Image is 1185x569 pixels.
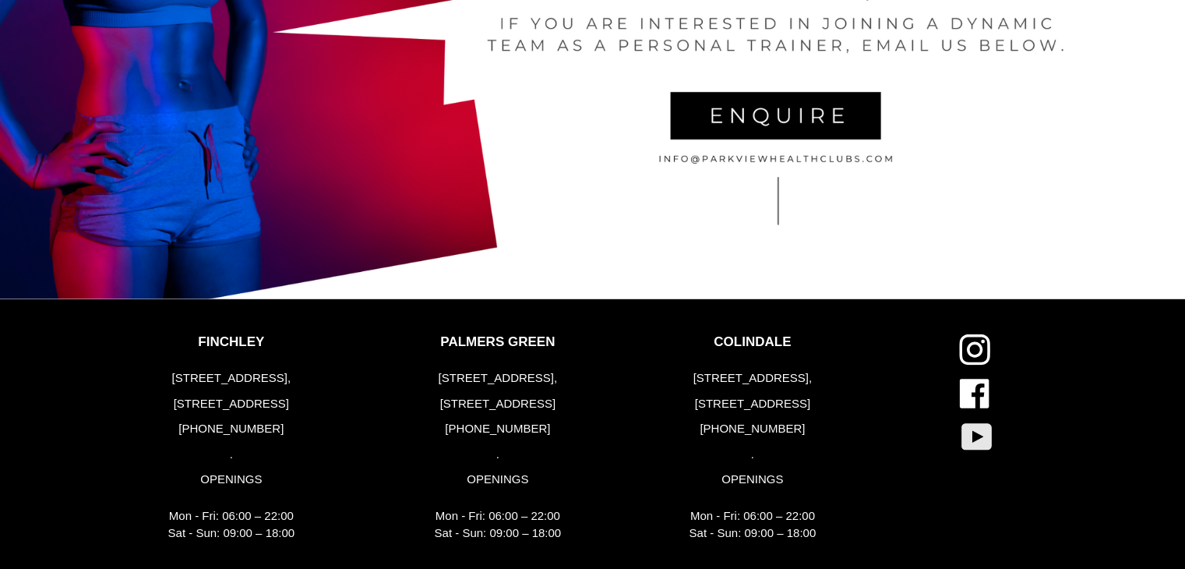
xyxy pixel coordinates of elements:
[168,369,295,387] p: [STREET_ADDRESS],
[689,507,816,542] p: Mon - Fri: 06:00 – 22:00 Sat - Sun: 09:00 – 18:00
[435,334,562,350] p: PALMERS GREEN
[168,471,295,489] p: OPENINGS
[689,446,816,464] p: .
[689,420,816,438] p: [PHONE_NUMBER]
[168,446,295,464] p: .
[168,420,295,438] p: [PHONE_NUMBER]
[689,395,816,413] p: [STREET_ADDRESS]
[168,507,295,542] p: Mon - Fri: 06:00 – 22:00 Sat - Sun: 09:00 – 18:00
[168,334,295,350] p: FINCHLEY
[435,395,562,413] p: [STREET_ADDRESS]
[168,395,295,413] p: [STREET_ADDRESS]
[435,471,562,489] p: OPENINGS
[689,471,816,489] p: OPENINGS
[435,446,562,464] p: .
[689,369,816,387] p: [STREET_ADDRESS],
[435,420,562,438] p: [PHONE_NUMBER]
[435,507,562,542] p: Mon - Fri: 06:00 – 22:00 Sat - Sun: 09:00 – 18:00
[689,334,816,350] p: COLINDALE
[435,369,562,387] p: [STREET_ADDRESS],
